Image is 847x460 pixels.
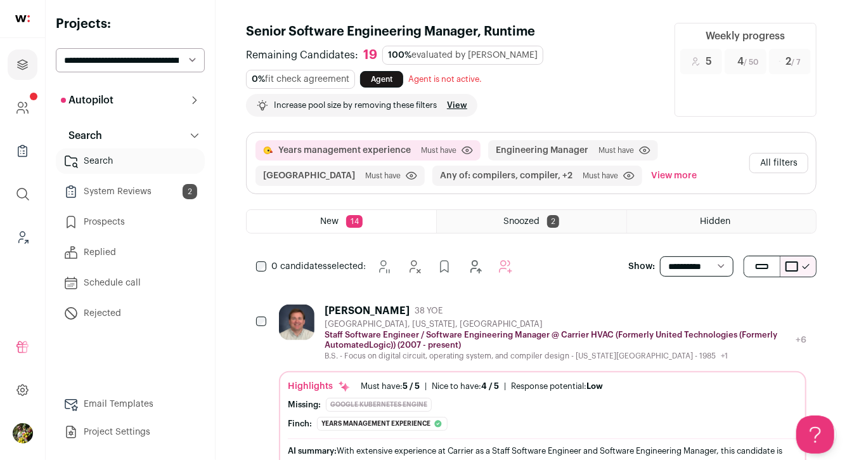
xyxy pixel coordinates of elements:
span: Must have [598,145,634,155]
div: [PERSON_NAME] [325,305,410,317]
p: Increase pool size by removing these filters [274,100,437,110]
span: Must have [421,145,456,155]
span: Agent is not active. [408,75,482,83]
div: Highlights [288,380,351,393]
button: Engineering Manager [496,144,588,157]
button: Autopilot [56,88,205,113]
h1: Senior Software Engineering Manager, Runtime [246,23,659,41]
a: Schedule call [56,270,205,296]
div: Response potential: [511,381,603,391]
div: Google Kubernetes Engine [326,398,432,412]
span: Snoozed [503,217,540,226]
div: Finch: [288,419,312,429]
div: [GEOGRAPHIC_DATA], [US_STATE], [GEOGRAPHIC_DATA] [325,319,806,329]
a: Projects [8,49,37,80]
p: Autopilot [61,93,113,108]
span: +6 [796,336,806,345]
a: Snoozed 2 [437,210,626,233]
a: Project Settings [56,419,205,445]
span: 14 [346,215,363,228]
button: Search [56,123,205,148]
span: 4 / 5 [481,382,499,390]
a: View [447,100,467,110]
span: +1 [721,352,728,360]
span: Hidden [700,217,730,226]
ul: | | [361,381,603,391]
span: Must have [583,171,618,181]
span: AI summary: [288,447,337,455]
span: 2 [786,54,801,69]
a: Company and ATS Settings [8,93,37,123]
a: Search [56,148,205,174]
span: 5 / 5 [403,382,420,390]
div: fit check agreement [246,70,355,89]
a: Prospects [56,209,205,235]
span: 4 [738,54,759,69]
a: Hidden [627,210,816,233]
a: Email Templates [56,391,205,417]
img: 6689865-medium_jpg [13,423,33,444]
span: 0% [252,75,265,84]
div: 19 [363,48,377,63]
p: Show: [628,260,655,273]
button: Any of: compilers, compiler, +2 [440,169,572,182]
span: 38 YOE [415,306,443,316]
h2: Projects: [56,15,205,33]
span: 2 [183,184,197,199]
a: Rejected [56,301,205,326]
span: Remaining Candidates: [246,48,358,63]
button: Years management experience [278,144,411,157]
iframe: Help Scout Beacon - Open [796,416,834,454]
a: Agent [360,71,403,88]
span: selected: [271,260,366,273]
button: Open dropdown [13,423,33,444]
span: New [320,217,339,226]
div: B.S. - Focus on digital circuit, operating system, and compiler design - [US_STATE][GEOGRAPHIC_DA... [325,351,806,361]
div: Nice to have: [432,381,499,391]
span: 100% [388,51,411,60]
a: System Reviews2 [56,179,205,204]
span: / 7 [791,58,801,66]
span: 5 [706,54,712,69]
button: All filters [749,153,808,173]
a: Replied [56,240,205,265]
button: View more [649,166,699,186]
span: 0 candidates [271,262,327,271]
img: wellfound-shorthand-0d5821cbd27db2630d0214b213865d53afaa358527fdda9d0ea32b1df1b89c2c.svg [15,15,30,22]
span: / 50 [744,58,759,66]
a: Company Lists [8,136,37,166]
div: Must have: [361,381,420,391]
img: fd9d135ec7e312d307483d84d26d7cdc5f8db727487560c358875b1c9e3549ed.jpg [279,305,314,340]
button: [GEOGRAPHIC_DATA] [263,169,355,182]
div: Weekly progress [706,29,786,44]
div: Missing: [288,400,321,410]
div: evaluated by [PERSON_NAME] [382,46,543,65]
div: Years management experience [317,417,448,431]
a: Leads (Backoffice) [8,222,37,253]
span: Must have [365,171,401,181]
span: 2 [547,215,559,228]
p: Staff Software Engineer / Software Engineering Manager @ Carrier HVAC (Formerly United Technologi... [325,330,791,350]
span: Low [586,382,603,390]
p: Search [61,128,102,143]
